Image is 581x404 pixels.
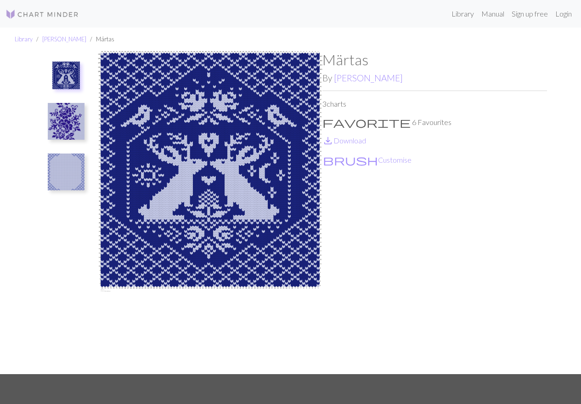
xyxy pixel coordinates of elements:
[6,9,79,20] img: Logo
[552,5,575,23] a: Login
[322,154,412,166] button: CustomiseCustomise
[322,73,547,83] h2: By
[322,117,547,128] p: 6 Favourites
[323,154,378,165] i: Customise
[322,134,333,147] span: save_alt
[322,116,411,129] span: favorite
[48,103,85,140] img: Märtas 2
[322,117,411,128] i: Favourite
[322,135,333,146] i: Download
[448,5,478,23] a: Library
[42,35,86,43] a: [PERSON_NAME]
[98,51,322,374] img: Märtas
[322,98,547,109] p: 3 charts
[15,35,33,43] a: Library
[48,154,85,190] img: Märtas bakstycke
[86,35,114,44] li: Märtas
[334,73,403,83] a: [PERSON_NAME]
[52,62,80,89] img: Märtas
[322,51,547,68] h1: Märtas
[508,5,552,23] a: Sign up free
[322,136,366,145] a: DownloadDownload
[323,154,378,166] span: brush
[478,5,508,23] a: Manual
